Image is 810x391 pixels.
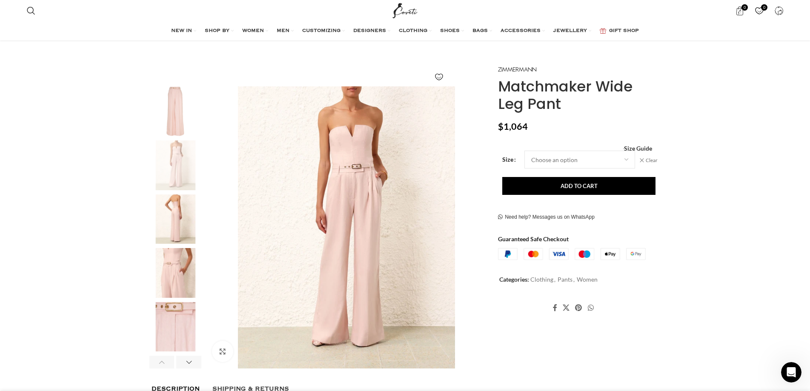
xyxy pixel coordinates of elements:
bdi: 1,064 [498,121,528,132]
a: MEN [277,23,294,40]
a: X social link [560,301,572,314]
a: SHOP BY [205,23,234,40]
a: Clear options [639,157,658,164]
div: 2 / 6 [149,140,201,194]
span: CLOTHING [399,28,427,34]
img: guaranteed-safe-checkout-bordered.j [498,248,646,260]
span: SHOES [440,28,460,34]
a: Search [23,2,40,19]
span: Categories: [499,276,529,283]
span: BAGS [472,28,488,34]
span: GIFT SHOP [609,28,639,34]
span: , [554,275,555,284]
div: Next slide [176,356,201,368]
span: SHOP BY [205,28,229,34]
span: WOMEN [242,28,264,34]
a: WOMEN [242,23,268,40]
img: Zimmermann dress [149,194,201,244]
a: BAGS [472,23,492,40]
img: Zimmermann dress [149,86,201,136]
span: JEWELLERY [553,28,587,34]
a: Site logo [391,6,419,14]
a: Facebook social link [550,301,560,314]
label: Size [502,155,516,164]
span: NEW IN [171,28,192,34]
a: GIFT SHOP [600,23,639,40]
a: Pants [558,276,572,283]
a: Clothing [530,276,553,283]
a: 0 [750,2,768,19]
span: MEN [277,28,289,34]
img: GiftBag [600,28,606,34]
a: NEW IN [171,23,196,40]
span: DESIGNERS [353,28,386,34]
a: Need help? Messages us on WhatsApp [498,214,595,220]
a: CUSTOMIZING [302,23,345,40]
iframe: Intercom live chat [781,362,801,382]
img: Zimmermann dresses [149,248,201,298]
span: ACCESSORIES [501,28,541,34]
button: Add to cart [502,177,655,195]
img: Zimmermann-Matchmaker-Wide-Leg-Pant-1 [205,86,487,368]
img: Zimmermann dresses [149,140,201,190]
a: SHOES [440,23,464,40]
div: 2 / 6 [203,86,489,368]
a: CLOTHING [399,23,432,40]
a: DESIGNERS [353,23,390,40]
div: My Wishlist [750,2,768,19]
div: 1 / 6 [149,86,201,140]
img: Zimmermann [498,67,536,71]
div: 3 / 6 [149,194,201,248]
div: Main navigation [23,23,788,40]
div: 4 / 6 [149,248,201,302]
div: 5 / 6 [149,302,201,356]
a: Pinterest social link [572,301,585,314]
img: Zimmermann dress [149,302,201,352]
strong: Guaranteed Safe Checkout [498,235,569,242]
a: Women [577,276,598,283]
a: 0 [731,2,748,19]
a: WhatsApp social link [585,301,596,314]
span: 0 [741,4,748,11]
span: , [573,275,575,284]
div: Previous slide [149,356,175,368]
span: 0 [761,4,767,11]
span: $ [498,121,504,132]
h1: Matchmaker Wide Leg Pant [498,77,658,112]
a: JEWELLERY [553,23,591,40]
a: ACCESSORIES [501,23,545,40]
span: CUSTOMIZING [302,28,341,34]
div: 3 / 6 [489,86,776,368]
